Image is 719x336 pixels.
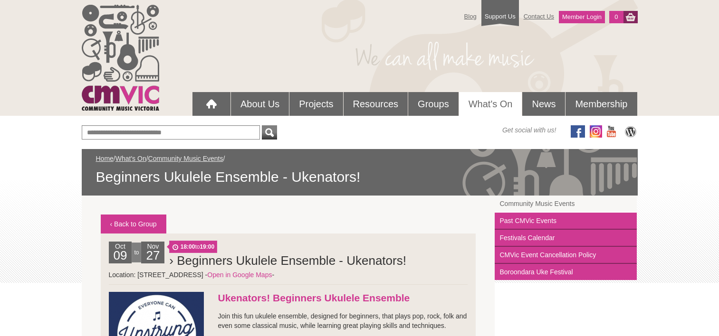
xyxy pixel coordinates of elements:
[408,92,459,116] a: Groups
[502,125,556,135] span: Get social with us!
[207,271,272,279] a: Open in Google Maps
[144,251,162,263] h2: 27
[148,155,223,162] a: Community Music Events
[82,5,159,111] img: cmvic_logo.png
[566,92,637,116] a: Membership
[590,125,602,138] img: icon-instagram.png
[459,92,522,116] a: What's On
[559,11,605,23] a: Member Login
[169,251,468,270] h2: › Beginners Ukulele Ensemble - Ukenators!
[519,8,559,25] a: Contact Us
[609,11,623,23] a: 0
[344,92,408,116] a: Resources
[495,230,637,247] a: Festivals Calendar
[132,243,141,262] div: to
[181,243,195,250] strong: 18:00
[115,155,146,162] a: What's On
[460,8,481,25] a: Blog
[623,125,638,138] img: CMVic Blog
[109,242,132,263] div: Oct
[495,213,637,230] a: Past CMVic Events
[141,242,164,263] div: Nov
[495,264,637,280] a: Boroondara Uke Festival
[231,92,289,116] a: About Us
[169,241,217,253] span: to
[495,196,637,213] a: Community Music Events
[96,155,114,162] a: Home
[101,215,166,233] a: ‹ Back to Group
[96,154,623,186] div: / / /
[522,92,565,116] a: News
[109,311,468,330] p: Join this fun ukulele ensemble, designed for beginners, that plays pop, rock, folk and even some ...
[200,243,214,250] strong: 19:00
[96,168,623,186] span: Beginners Ukulele Ensemble - Ukenators!
[289,92,343,116] a: Projects
[109,292,468,304] h3: Ukenators! Beginners Ukulele Ensemble
[111,251,130,263] h2: 09
[495,247,637,264] a: CMVic Event Cancellation Policy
